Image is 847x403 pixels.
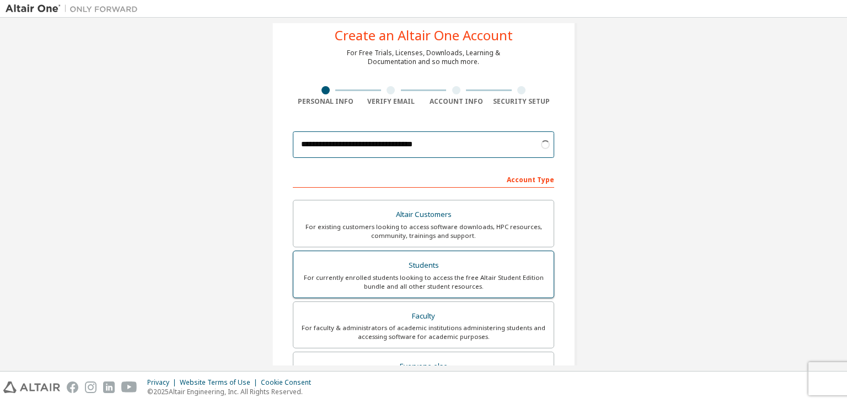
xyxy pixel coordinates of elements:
[261,378,318,387] div: Cookie Consent
[300,258,547,273] div: Students
[489,97,555,106] div: Security Setup
[300,324,547,341] div: For faculty & administrators of academic institutions administering students and accessing softwa...
[293,170,554,188] div: Account Type
[300,359,547,374] div: Everyone else
[300,222,547,240] div: For existing customers looking to access software downloads, HPC resources, community, trainings ...
[147,387,318,396] p: © 2025 Altair Engineering, Inc. All Rights Reserved.
[300,309,547,324] div: Faculty
[180,378,261,387] div: Website Terms of Use
[3,381,60,393] img: altair_logo.svg
[103,381,115,393] img: linkedin.svg
[85,381,97,393] img: instagram.svg
[358,97,424,106] div: Verify Email
[293,97,358,106] div: Personal Info
[300,207,547,222] div: Altair Customers
[347,49,500,66] div: For Free Trials, Licenses, Downloads, Learning & Documentation and so much more.
[335,29,513,42] div: Create an Altair One Account
[423,97,489,106] div: Account Info
[6,3,143,14] img: Altair One
[300,273,547,291] div: For currently enrolled students looking to access the free Altair Student Edition bundle and all ...
[147,378,180,387] div: Privacy
[67,381,78,393] img: facebook.svg
[121,381,137,393] img: youtube.svg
